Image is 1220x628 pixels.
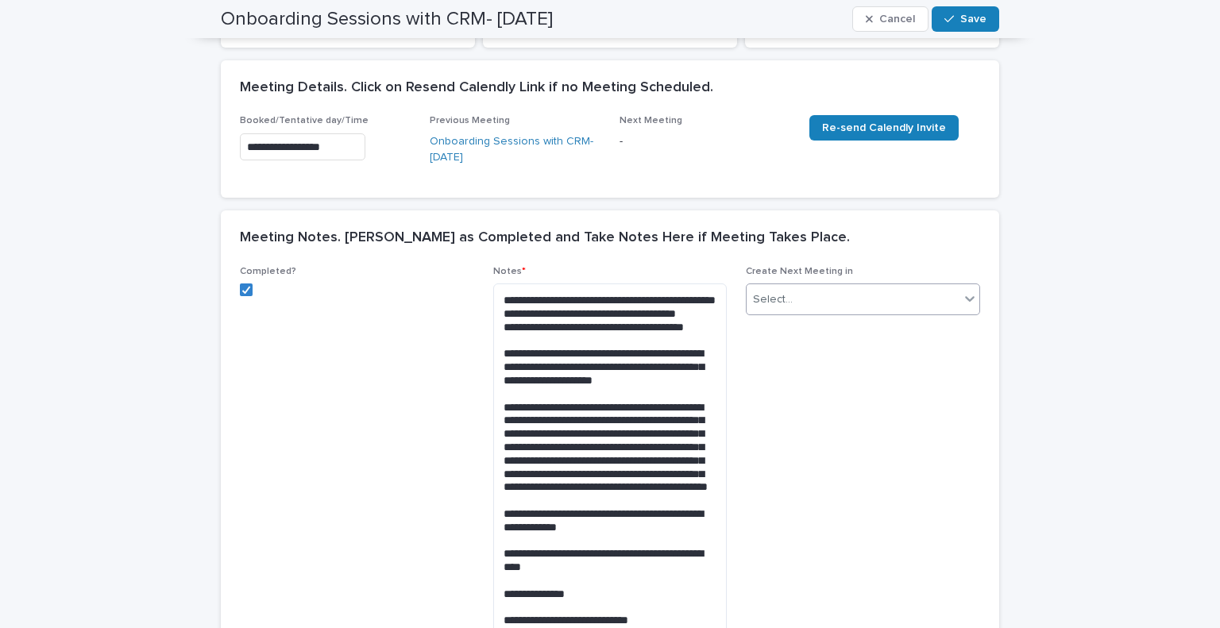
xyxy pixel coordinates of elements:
a: Re-send Calendly Invite [809,115,959,141]
div: Select... [753,291,793,308]
span: Re-send Calendly Invite [822,122,946,133]
p: - [620,133,790,150]
span: Completed? [240,267,296,276]
a: Onboarding Sessions with CRM- [DATE] [430,133,600,167]
span: Cancel [879,13,915,25]
h2: Meeting Details. Click on Resend Calendly Link if no Meeting Scheduled. [240,79,713,97]
span: Create Next Meeting in [746,267,853,276]
span: Booked/Tentative day/Time [240,116,369,125]
span: Notes [493,267,526,276]
span: Previous Meeting [430,116,510,125]
button: Cancel [852,6,929,32]
h2: Meeting Notes. [PERSON_NAME] as Completed and Take Notes Here if Meeting Takes Place. [240,229,850,247]
h2: Onboarding Sessions with CRM- [DATE] [221,8,553,31]
button: Save [932,6,999,32]
span: Save [960,13,986,25]
span: Next Meeting [620,116,682,125]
